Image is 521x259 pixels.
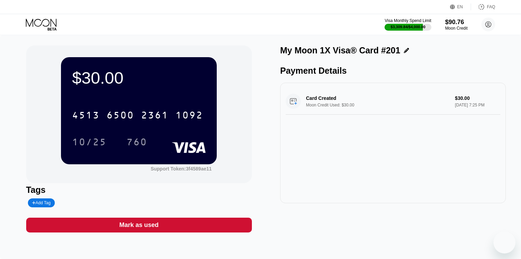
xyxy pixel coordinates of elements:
[445,19,468,26] div: $90.76
[385,18,431,23] div: Visa Monthly Spend Limit
[487,4,495,9] div: FAQ
[126,137,147,148] div: 760
[68,106,207,124] div: 4513650023611092
[72,68,206,87] div: $30.00
[26,218,252,232] div: Mark as used
[72,111,100,122] div: 4513
[121,133,152,151] div: 760
[457,4,463,9] div: EN
[72,137,106,148] div: 10/25
[26,185,252,195] div: Tags
[445,19,468,31] div: $90.76Moon Credit
[445,26,468,31] div: Moon Credit
[391,25,426,29] div: $3,309.84 / $4,000.00
[280,45,400,55] div: My Moon 1X Visa® Card #201
[32,200,51,205] div: Add Tag
[471,3,495,10] div: FAQ
[28,198,55,207] div: Add Tag
[385,18,431,31] div: Visa Monthly Spend Limit$3,309.84/$4,000.00
[151,166,212,172] div: Support Token: 3f4589ae11
[119,221,159,229] div: Mark as used
[106,111,134,122] div: 6500
[141,111,168,122] div: 2361
[450,3,471,10] div: EN
[280,66,506,76] div: Payment Details
[67,133,112,151] div: 10/25
[493,231,515,253] iframe: Кнопка, открывающая окно обмена сообщениями; идет разговор
[151,166,212,172] div: Support Token:3f4589ae11
[175,111,203,122] div: 1092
